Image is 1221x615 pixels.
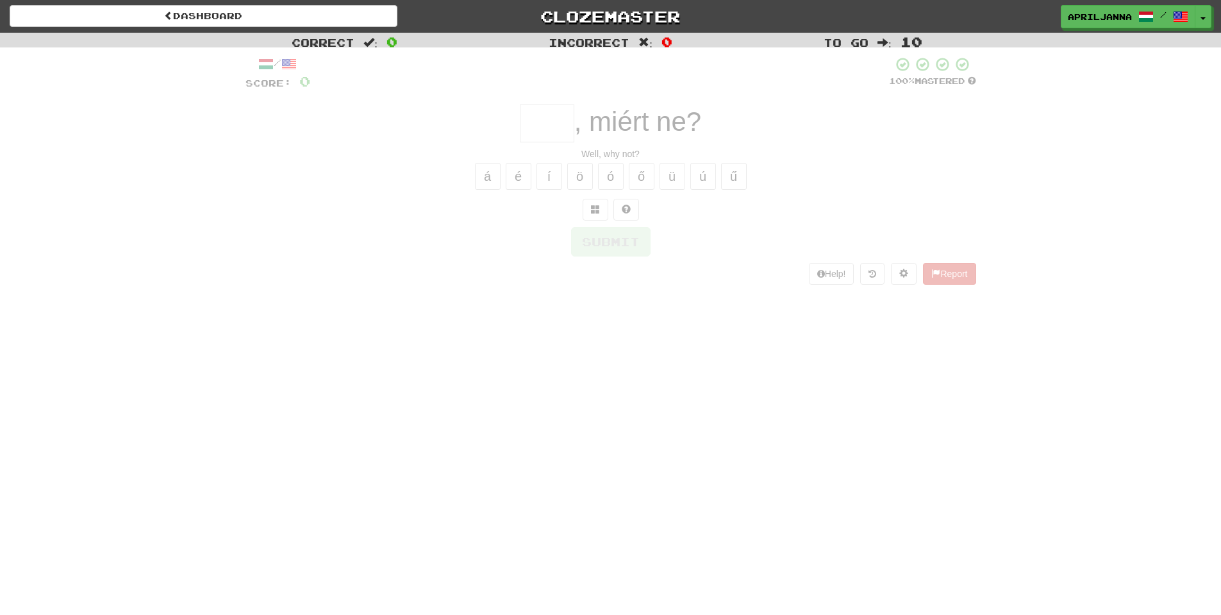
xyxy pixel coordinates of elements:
[1160,10,1167,19] span: /
[583,199,608,221] button: Switch sentence to multiple choice alt+p
[475,163,501,190] button: á
[809,263,854,285] button: Help!
[860,263,885,285] button: Round history (alt+y)
[571,227,651,257] button: Submit
[824,36,868,49] span: To go
[889,76,976,87] div: Mastered
[638,37,652,48] span: :
[292,36,354,49] span: Correct
[661,34,672,49] span: 0
[690,163,716,190] button: ú
[363,37,378,48] span: :
[923,263,976,285] button: Report
[613,199,639,221] button: Single letter hint - you only get 1 per sentence and score half the points! alt+h
[1068,11,1132,22] span: AprilJanna
[506,163,531,190] button: é
[567,163,593,190] button: ö
[574,106,701,137] span: , miért ne?
[245,56,310,72] div: /
[598,163,624,190] button: ó
[629,163,654,190] button: ő
[386,34,397,49] span: 0
[901,34,922,49] span: 10
[299,73,310,89] span: 0
[10,5,397,27] a: Dashboard
[549,36,629,49] span: Incorrect
[245,78,292,88] span: Score:
[721,163,747,190] button: ű
[245,147,976,160] div: Well, why not?
[536,163,562,190] button: í
[660,163,685,190] button: ü
[877,37,892,48] span: :
[417,5,804,28] a: Clozemaster
[889,76,915,86] span: 100 %
[1061,5,1195,28] a: AprilJanna /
